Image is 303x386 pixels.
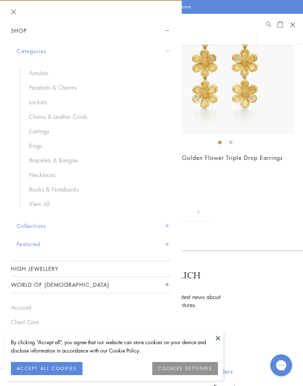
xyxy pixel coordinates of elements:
[266,20,271,29] a: Search
[29,142,163,150] a: Rings
[29,113,163,121] a: Chains & Leather Cords
[287,19,298,30] button: Open navigation
[11,362,82,375] button: ACCEPT ALL COOKIES
[29,156,163,164] a: Bracelets & Bangles
[11,9,16,15] button: Close navigation
[278,20,283,29] a: Open Shopping Bag
[168,154,283,162] a: 18K Golden Flower Triple Drop Earrings
[11,23,171,293] nav: Sidebar navigation
[11,318,171,326] a: Client Care
[29,171,163,179] a: Necklaces
[17,217,171,235] button: Collections
[29,200,163,208] a: View All
[11,303,171,311] a: Account
[214,367,281,376] h2: Orders
[11,277,171,293] button: World of [DEMOGRAPHIC_DATA]
[187,201,210,221] a: Next page
[11,261,171,276] a: High Jewellery
[152,362,218,375] button: COOKIES SETTINGS
[29,185,163,193] a: Books & Notebooks
[11,338,218,355] div: By clicking “Accept all”, you agree that our website can store cookies on your device and disclos...
[17,235,171,253] button: Featured
[29,127,163,135] a: Earrings
[11,23,171,39] button: Shop
[29,84,163,92] a: Pendants & Charms
[29,98,163,106] a: Lockets
[17,42,171,60] button: Categories
[29,69,163,77] a: Amulets
[267,352,296,379] iframe: Gorgias live chat messenger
